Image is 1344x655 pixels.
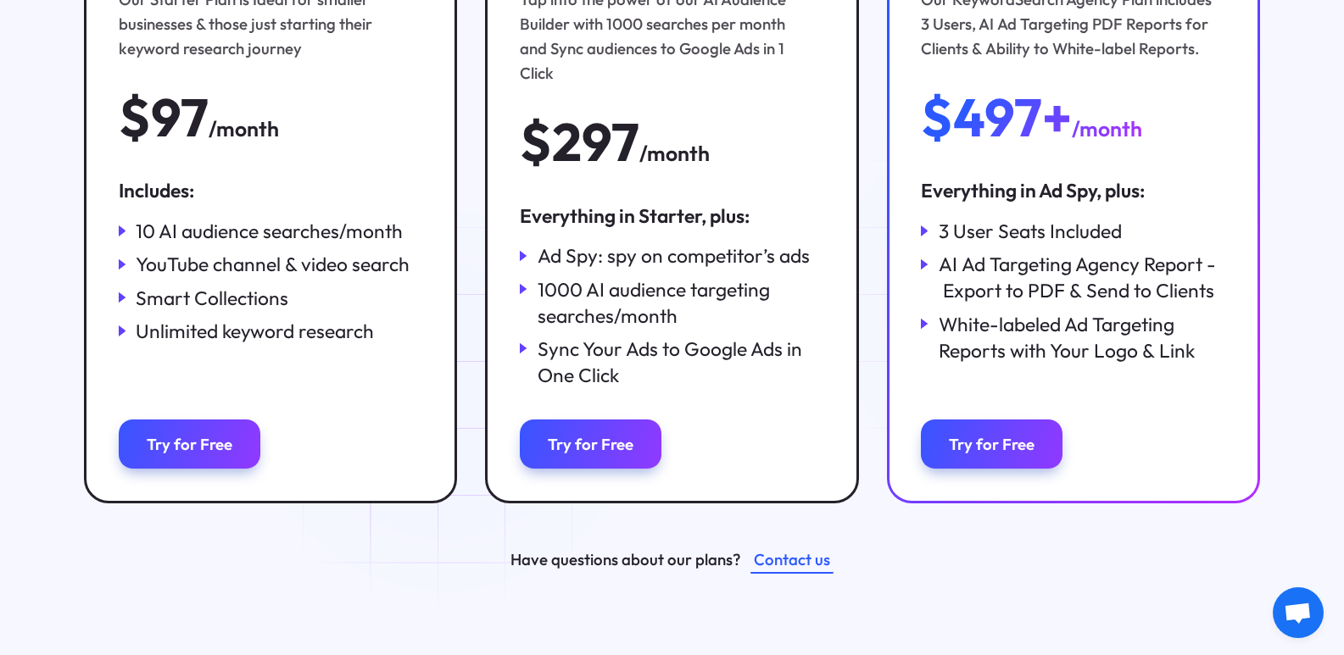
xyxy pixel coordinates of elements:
div: 3 User Seats Included [939,218,1122,244]
div: $297 [520,114,639,169]
div: Try for Free [548,435,633,454]
div: Everything in Starter, plus: [520,203,824,229]
a: Try for Free [921,419,1062,469]
div: 1000 AI audience targeting searches/month [538,276,825,329]
a: Try for Free [119,419,260,469]
div: YouTube channel & video search [136,251,410,277]
div: $497+ [921,89,1072,145]
a: Try for Free [520,419,661,469]
div: White-labeled Ad Targeting Reports with Your Logo & Link [939,311,1226,364]
div: 10 AI audience searches/month [136,218,403,244]
div: Open chat [1273,587,1324,638]
div: Ad Spy: spy on competitor’s ads [538,242,810,269]
div: Everything in Ad Spy, plus: [921,177,1225,203]
div: /month [1072,113,1142,146]
div: AI Ad Targeting Agency Report - Export to PDF & Send to Clients [939,251,1226,303]
div: Contact us [754,547,830,572]
div: Have questions about our plans? [510,547,740,572]
a: Contact us [750,546,834,574]
div: $97 [119,89,209,145]
div: Includes: [119,177,423,203]
div: Try for Free [949,435,1034,454]
div: /month [209,113,279,146]
div: Unlimited keyword research [136,318,374,344]
div: Try for Free [147,435,232,454]
div: /month [639,137,710,170]
div: Sync Your Ads to Google Ads in One Click [538,336,825,388]
div: Smart Collections [136,285,288,311]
